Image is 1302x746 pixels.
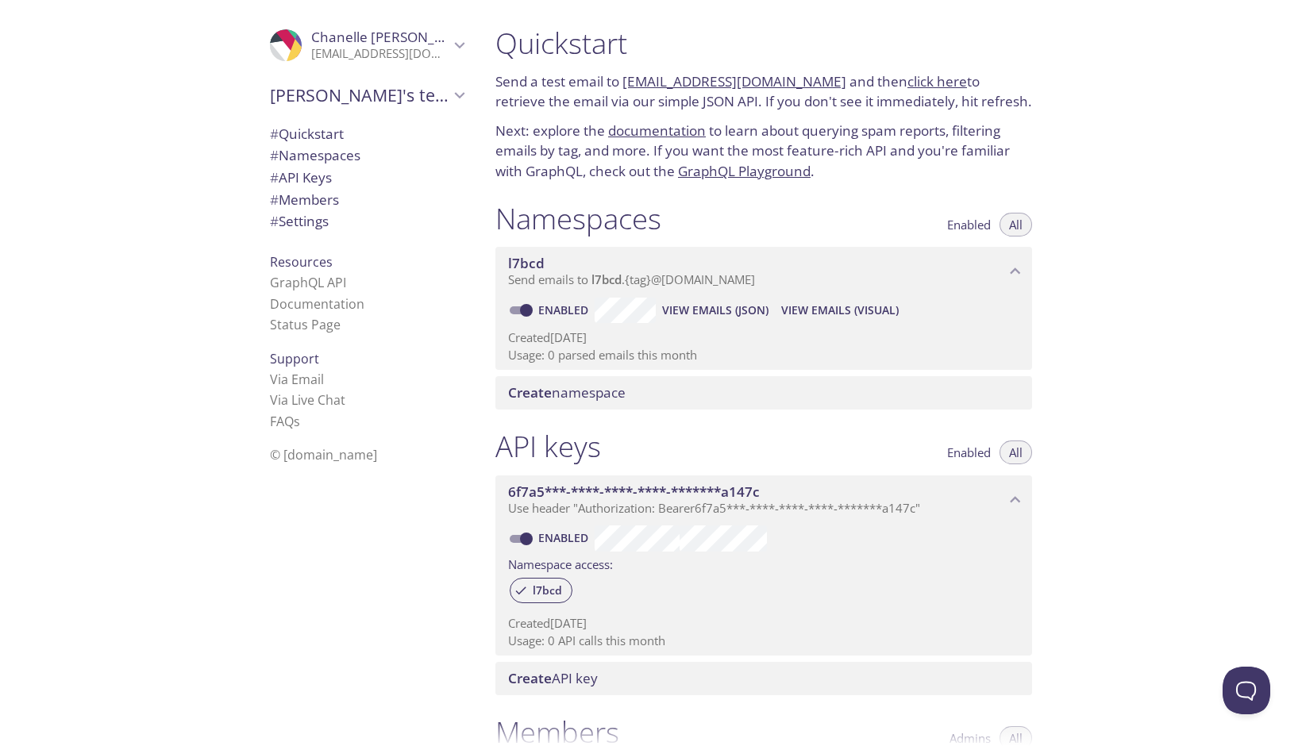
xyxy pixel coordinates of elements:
[270,212,329,230] span: Settings
[270,350,319,367] span: Support
[495,376,1032,410] div: Create namespace
[1000,440,1032,464] button: All
[270,413,300,430] a: FAQ
[270,295,364,313] a: Documentation
[508,552,613,575] label: Namespace access:
[938,213,1000,236] button: Enabled
[536,302,595,317] a: Enabled
[270,168,279,186] span: #
[536,530,595,545] a: Enabled
[495,121,1032,182] p: Next: explore the to learn about querying spam reports, filtering emails by tag, and more. If you...
[495,429,601,464] h1: API keys
[270,125,344,143] span: Quickstart
[270,146,360,164] span: Namespaces
[270,125,279,143] span: #
[257,19,476,71] div: Chanelle Henry
[270,212,279,230] span: #
[662,301,768,320] span: View Emails (JSON)
[270,371,324,388] a: Via Email
[270,391,345,409] a: Via Live Chat
[591,271,622,287] span: l7bcd
[510,578,572,603] div: l7bcd
[495,662,1032,695] div: Create API Key
[311,28,478,46] span: Chanelle [PERSON_NAME]
[495,71,1032,112] p: Send a test email to and then to retrieve the email via our simple JSON API. If you don't see it ...
[508,383,552,402] span: Create
[257,167,476,189] div: API Keys
[508,254,545,272] span: l7bcd
[938,440,1000,464] button: Enabled
[678,162,811,180] a: GraphQL Playground
[508,271,755,287] span: Send emails to . {tag} @[DOMAIN_NAME]
[270,190,339,209] span: Members
[270,316,341,333] a: Status Page
[608,121,706,140] a: documentation
[270,253,333,271] span: Resources
[311,46,449,62] p: [EMAIL_ADDRESS][DOMAIN_NAME]
[270,446,377,463] span: © [DOMAIN_NAME]
[508,669,552,687] span: Create
[495,201,661,236] h1: Namespaces
[1000,213,1032,236] button: All
[508,615,1019,632] p: Created [DATE]
[495,247,1032,296] div: l7bcd namespace
[257,210,476,233] div: Team Settings
[508,347,1019,363] p: Usage: 0 parsed emails this month
[1223,667,1270,714] iframe: Help Scout Beacon - Open
[523,583,572,598] span: l7bcd
[508,669,598,687] span: API key
[257,144,476,167] div: Namespaces
[257,75,476,116] div: Chanelle's team
[270,274,346,291] a: GraphQL API
[508,633,1019,649] p: Usage: 0 API calls this month
[495,25,1032,61] h1: Quickstart
[270,84,449,106] span: [PERSON_NAME]'s team
[656,298,775,323] button: View Emails (JSON)
[270,190,279,209] span: #
[257,123,476,145] div: Quickstart
[907,72,967,90] a: click here
[508,329,1019,346] p: Created [DATE]
[508,383,626,402] span: namespace
[781,301,899,320] span: View Emails (Visual)
[270,146,279,164] span: #
[294,413,300,430] span: s
[257,189,476,211] div: Members
[622,72,846,90] a: [EMAIL_ADDRESS][DOMAIN_NAME]
[775,298,905,323] button: View Emails (Visual)
[270,168,332,186] span: API Keys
